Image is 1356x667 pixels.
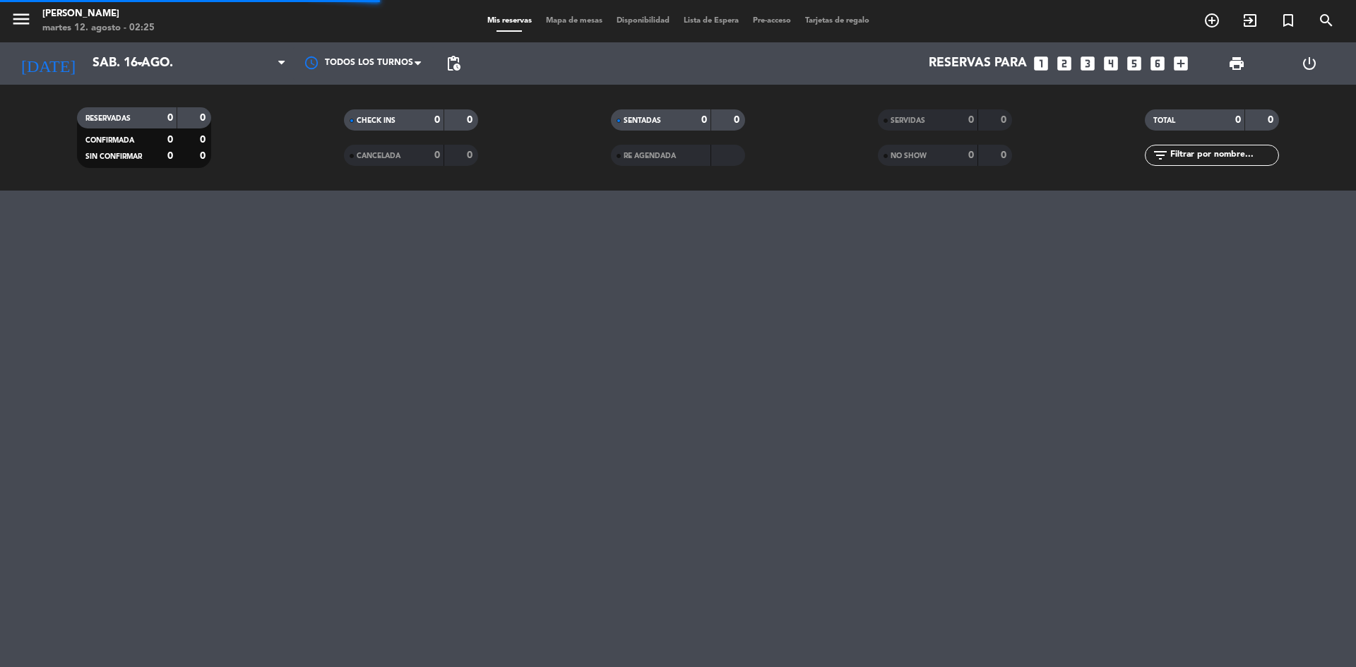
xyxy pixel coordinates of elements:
input: Filtrar por nombre... [1169,148,1278,163]
span: CANCELADA [357,152,400,160]
strong: 0 [434,115,440,125]
strong: 0 [200,113,208,123]
div: martes 12. agosto - 02:25 [42,21,155,35]
i: looks_4 [1102,54,1120,73]
i: exit_to_app [1242,12,1259,29]
i: search [1318,12,1335,29]
span: print [1228,55,1245,72]
span: RE AGENDADA [624,152,676,160]
span: CHECK INS [357,117,395,124]
strong: 0 [434,150,440,160]
span: CONFIRMADA [85,137,134,144]
strong: 0 [200,151,208,161]
i: arrow_drop_down [131,55,148,72]
span: Lista de Espera [677,17,746,25]
strong: 0 [467,150,475,160]
span: Pre-acceso [746,17,798,25]
span: NO SHOW [891,152,927,160]
i: looks_6 [1148,54,1167,73]
i: menu [11,8,32,30]
span: RESERVADAS [85,115,131,122]
div: LOG OUT [1273,42,1345,85]
button: menu [11,8,32,35]
strong: 0 [968,115,974,125]
strong: 0 [467,115,475,125]
span: Disponibilidad [609,17,677,25]
span: SIN CONFIRMAR [85,153,142,160]
strong: 0 [1235,115,1241,125]
span: Reservas para [929,56,1027,71]
strong: 0 [1001,115,1009,125]
i: power_settings_new [1301,55,1318,72]
i: looks_5 [1125,54,1143,73]
i: looks_one [1032,54,1050,73]
i: [DATE] [11,48,85,79]
strong: 0 [167,135,173,145]
div: [PERSON_NAME] [42,7,155,21]
strong: 0 [167,151,173,161]
i: add_circle_outline [1203,12,1220,29]
strong: 0 [734,115,742,125]
span: TOTAL [1153,117,1175,124]
strong: 0 [200,135,208,145]
span: Mis reservas [480,17,539,25]
i: looks_two [1055,54,1073,73]
i: filter_list [1152,147,1169,164]
i: looks_3 [1078,54,1097,73]
strong: 0 [1001,150,1009,160]
span: Mapa de mesas [539,17,609,25]
span: SENTADAS [624,117,661,124]
i: turned_in_not [1280,12,1297,29]
span: SERVIDAS [891,117,925,124]
strong: 0 [1268,115,1276,125]
i: add_box [1172,54,1190,73]
strong: 0 [701,115,707,125]
strong: 0 [167,113,173,123]
span: Tarjetas de regalo [798,17,876,25]
span: pending_actions [445,55,462,72]
strong: 0 [968,150,974,160]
